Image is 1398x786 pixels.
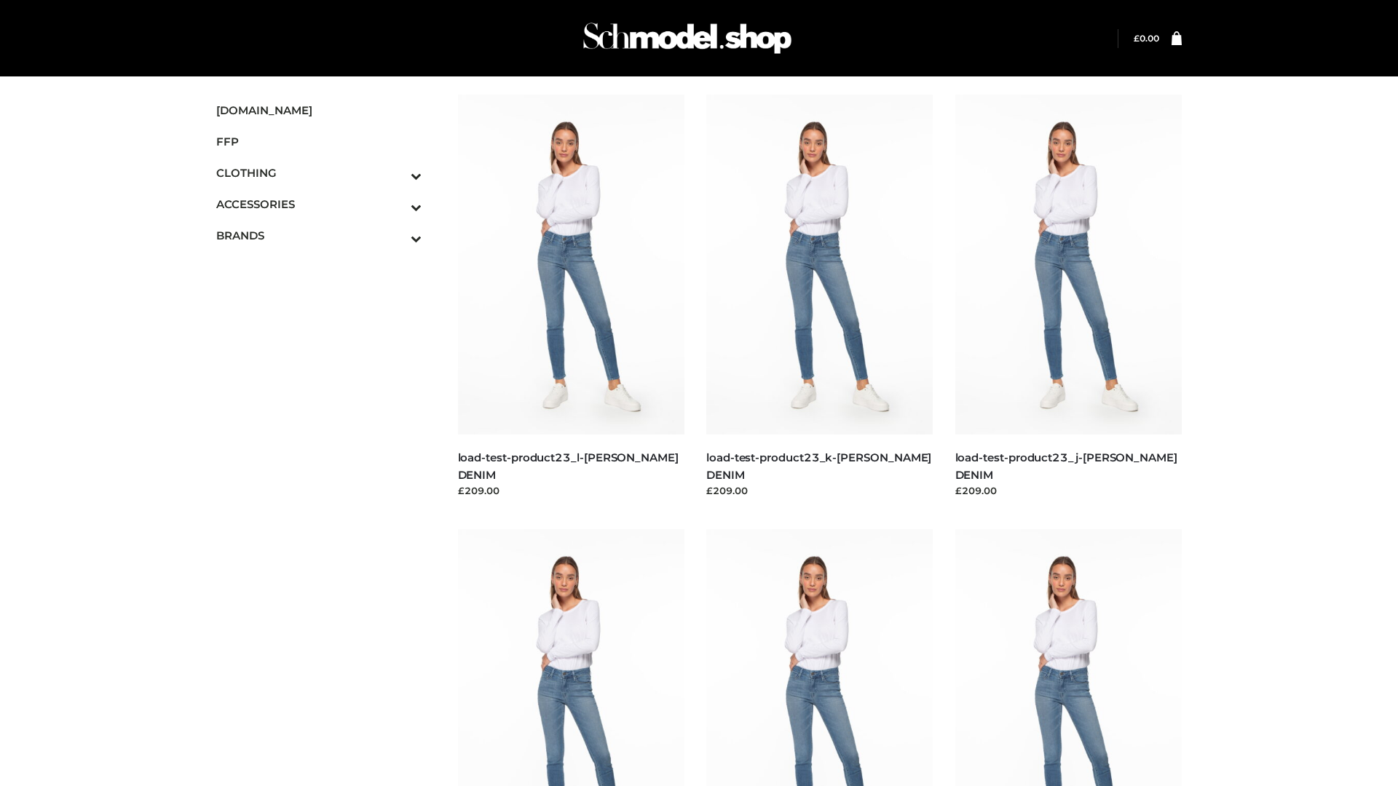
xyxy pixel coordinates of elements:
span: CLOTHING [216,164,422,181]
a: BRANDSToggle Submenu [216,220,422,251]
a: load-test-product23_k-[PERSON_NAME] DENIM [706,450,931,481]
button: Toggle Submenu [371,157,422,188]
div: £209.00 [706,483,933,498]
a: CLOTHINGToggle Submenu [216,157,422,188]
button: Toggle Submenu [371,188,422,220]
img: Schmodel Admin 964 [578,9,797,67]
span: £ [1134,33,1140,44]
span: [DOMAIN_NAME] [216,102,422,119]
button: Toggle Submenu [371,220,422,251]
a: [DOMAIN_NAME] [216,95,422,126]
a: load-test-product23_l-[PERSON_NAME] DENIM [458,450,679,481]
span: FFP [216,133,422,150]
span: ACCESSORIES [216,196,422,213]
a: £0.00 [1134,33,1159,44]
a: FFP [216,126,422,157]
div: £209.00 [955,483,1182,498]
span: BRANDS [216,227,422,244]
div: £209.00 [458,483,685,498]
a: ACCESSORIESToggle Submenu [216,188,422,220]
a: load-test-product23_j-[PERSON_NAME] DENIM [955,450,1177,481]
bdi: 0.00 [1134,33,1159,44]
